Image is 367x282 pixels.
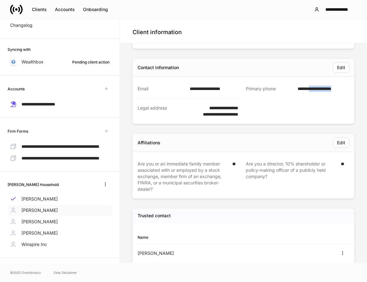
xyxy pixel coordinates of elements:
[138,213,171,219] h5: Trusted contact
[21,219,58,225] p: [PERSON_NAME]
[138,86,186,92] div: Email
[10,22,33,28] p: Changelog
[55,7,75,12] div: Accounts
[32,7,47,12] div: Clients
[246,161,337,192] div: Are you a director, 10% shareholder or policy-making officer of a publicly held company?
[138,140,160,146] div: Affiliations
[8,216,112,227] a: [PERSON_NAME]
[246,86,294,92] div: Primary phone
[8,46,31,52] h6: Syncing with
[72,59,110,65] div: Pending client action
[333,63,349,73] button: Edit
[21,59,44,65] p: Wealthbox
[333,138,349,148] button: Edit
[10,270,41,275] span: © 2025 OneAdvisory
[28,4,51,15] button: Clients
[101,125,112,137] span: Unavailable with outstanding requests for information
[8,86,25,92] h6: Accounts
[138,250,244,256] div: [PERSON_NAME]
[8,205,112,216] a: [PERSON_NAME]
[21,230,58,236] p: [PERSON_NAME]
[138,234,244,240] div: Name
[138,161,229,192] div: Are you or an immediate family member associated with or employed by a stock exchange, member fir...
[101,83,112,94] span: Unavailable with outstanding requests for information
[79,4,112,15] button: Onboarding
[138,105,182,117] div: Legal address
[54,270,77,275] a: Data Disclaimer
[8,239,112,250] a: Winspire Inc
[8,193,112,205] a: [PERSON_NAME]
[83,7,108,12] div: Onboarding
[8,227,112,239] a: [PERSON_NAME]
[8,182,59,188] h6: [PERSON_NAME] Household
[21,207,58,213] p: [PERSON_NAME]
[8,20,112,31] a: Changelog
[138,64,179,71] div: Contact information
[337,65,345,70] div: Edit
[21,196,58,202] p: [PERSON_NAME]
[21,241,47,248] p: Winspire Inc
[133,28,182,36] h4: Client information
[8,128,28,134] h6: Firm Forms
[51,4,79,15] button: Accounts
[8,56,112,68] a: WealthboxPending client action
[337,141,345,145] div: Edit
